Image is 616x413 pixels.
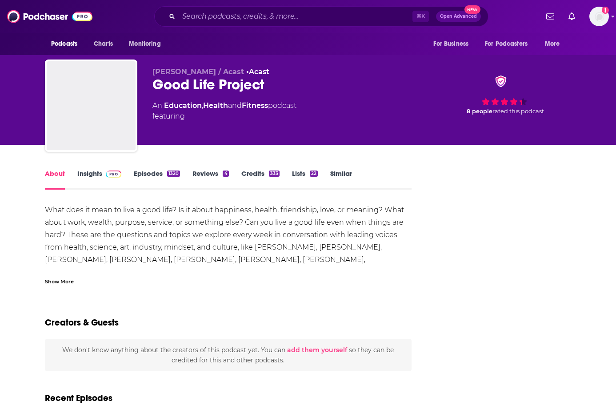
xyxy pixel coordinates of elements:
span: [PERSON_NAME] / Acast [152,68,244,76]
span: Logged in as jackiemayer [589,7,609,26]
span: featuring [152,111,296,122]
a: Show notifications dropdown [543,9,558,24]
span: rated this podcast [492,108,544,115]
div: 1320 [167,171,180,177]
button: open menu [479,36,540,52]
a: Show notifications dropdown [565,9,579,24]
a: Credits333 [241,169,280,190]
img: Podchaser - Follow, Share and Rate Podcasts [7,8,92,25]
button: add them yourself [287,346,347,353]
div: 22 [310,171,318,177]
a: Charts [88,36,118,52]
span: Open Advanced [440,14,477,19]
a: Episodes1320 [134,169,180,190]
div: 4 [223,171,228,177]
a: Education [164,101,202,110]
button: open menu [539,36,571,52]
a: InsightsPodchaser Pro [77,169,121,190]
button: open menu [45,36,89,52]
span: , [202,101,203,110]
input: Search podcasts, credits, & more... [179,9,412,24]
img: User Profile [589,7,609,26]
button: open menu [123,36,172,52]
span: 8 people [467,108,492,115]
span: We don't know anything about the creators of this podcast yet . You can so they can be credited f... [62,346,394,364]
a: Fitness [242,101,268,110]
span: and [228,101,242,110]
img: Podchaser Pro [106,171,121,178]
svg: Add a profile image [602,7,609,14]
span: • [246,68,269,76]
span: For Business [433,38,468,50]
span: ⌘ K [412,11,429,22]
a: Health [203,101,228,110]
a: Reviews4 [192,169,228,190]
div: An podcast [152,100,296,122]
span: Charts [94,38,113,50]
span: New [464,5,480,14]
a: Lists22 [292,169,318,190]
span: For Podcasters [485,38,528,50]
div: verified Badge 8 peoplerated this podcast [438,68,571,123]
a: About [45,169,65,190]
a: Acast [249,68,269,76]
span: Monitoring [129,38,160,50]
button: Open AdvancedNew [436,11,481,22]
button: Show profile menu [589,7,609,26]
div: 333 [269,171,280,177]
button: open menu [427,36,480,52]
div: Search podcasts, credits, & more... [154,6,488,27]
h2: Recent Episodes [45,393,112,404]
p: What does it mean to live a good life? Is it about happiness, health, friendship, love, or meanin... [45,204,412,303]
span: More [545,38,560,50]
img: verified Badge [492,75,509,87]
h2: Creators & Guests [45,317,119,328]
a: Similar [330,169,352,190]
span: Podcasts [51,38,77,50]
